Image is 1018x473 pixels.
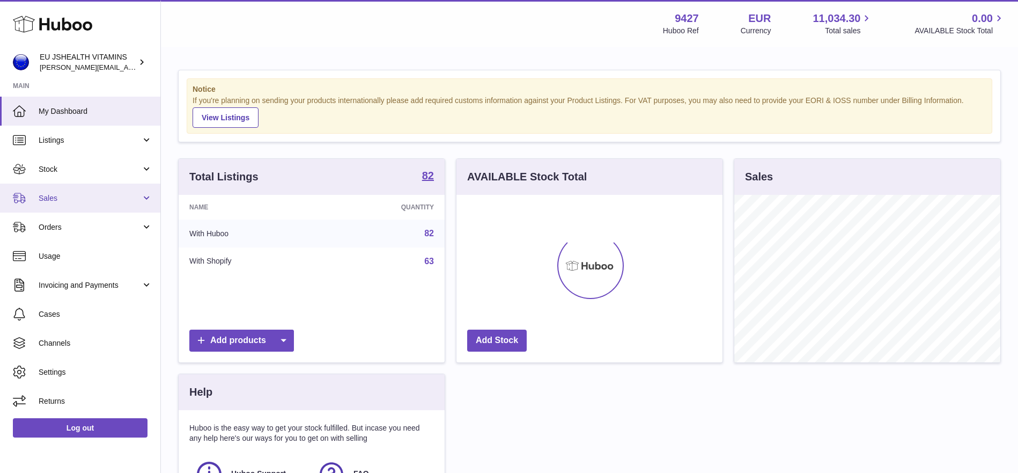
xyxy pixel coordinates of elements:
div: Currency [741,26,771,36]
a: 63 [424,257,434,266]
span: Total sales [825,26,873,36]
h3: Sales [745,170,773,184]
span: 11,034.30 [813,11,860,26]
p: Huboo is the easy way to get your stock fulfilled. But incase you need any help here's our ways f... [189,423,434,443]
strong: Notice [193,84,986,94]
h3: Total Listings [189,170,259,184]
td: With Shopify [179,248,322,275]
span: Orders [39,222,141,232]
a: 82 [422,170,434,183]
span: Returns [39,396,152,406]
img: laura@jessicasepel.com [13,54,29,70]
a: View Listings [193,107,259,128]
strong: 82 [422,170,434,181]
strong: EUR [748,11,771,26]
a: Add Stock [467,330,527,352]
a: Log out [13,418,147,438]
h3: Help [189,385,212,399]
span: My Dashboard [39,106,152,117]
div: If you're planning on sending your products internationally please add required customs informati... [193,96,986,128]
span: Invoicing and Payments [39,280,141,290]
span: Listings [39,135,141,145]
span: Channels [39,338,152,348]
span: [PERSON_NAME][EMAIL_ADDRESS][DOMAIN_NAME] [40,63,215,71]
a: 11,034.30 Total sales [813,11,873,36]
div: EU JSHEALTH VITAMINS [40,52,136,72]
a: 82 [424,229,434,238]
a: 0.00 AVAILABLE Stock Total [914,11,1005,36]
div: Huboo Ref [663,26,699,36]
td: With Huboo [179,220,322,248]
span: Settings [39,367,152,377]
span: Stock [39,164,141,174]
th: Name [179,195,322,220]
span: Cases [39,309,152,319]
th: Quantity [322,195,445,220]
span: Usage [39,251,152,261]
h3: AVAILABLE Stock Total [467,170,587,184]
a: Add products [189,330,294,352]
span: 0.00 [972,11,993,26]
span: AVAILABLE Stock Total [914,26,1005,36]
strong: 9427 [675,11,699,26]
span: Sales [39,193,141,203]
